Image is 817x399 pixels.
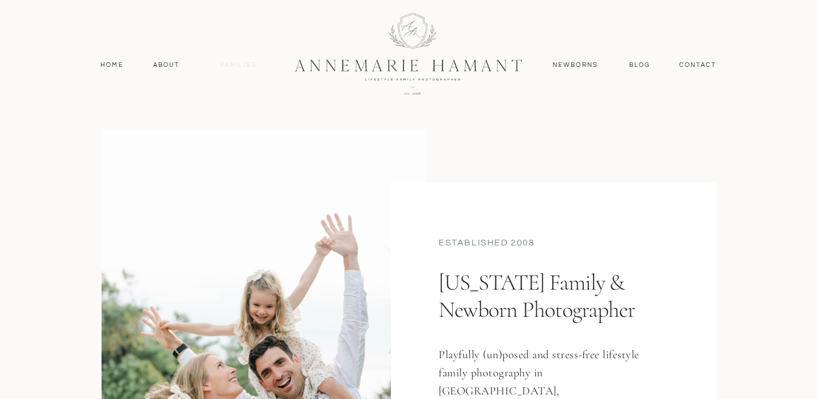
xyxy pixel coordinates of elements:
[439,236,669,252] div: established 2008
[95,60,129,70] a: Home
[548,60,603,70] a: Newborns
[439,269,663,367] h1: [US_STATE] Family & Newborn Photographer
[673,60,722,70] a: contact
[150,60,183,70] a: About
[626,60,653,70] a: Blog
[213,60,264,70] a: Families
